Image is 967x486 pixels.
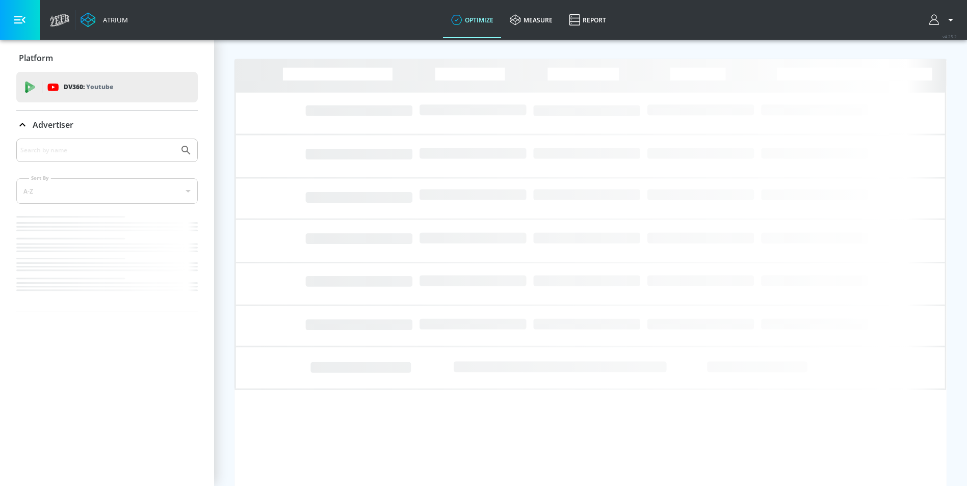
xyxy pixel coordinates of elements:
[502,2,561,38] a: measure
[81,12,128,28] a: Atrium
[16,139,198,311] div: Advertiser
[16,212,198,311] nav: list of Advertiser
[16,178,198,204] div: A-Z
[99,15,128,24] div: Atrium
[561,2,614,38] a: Report
[29,175,51,181] label: Sort By
[19,52,53,64] p: Platform
[16,44,198,72] div: Platform
[16,111,198,139] div: Advertiser
[16,72,198,102] div: DV360: Youtube
[943,34,957,39] span: v 4.25.2
[20,144,175,157] input: Search by name
[443,2,502,38] a: optimize
[33,119,73,130] p: Advertiser
[86,82,113,92] p: Youtube
[64,82,113,93] p: DV360:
